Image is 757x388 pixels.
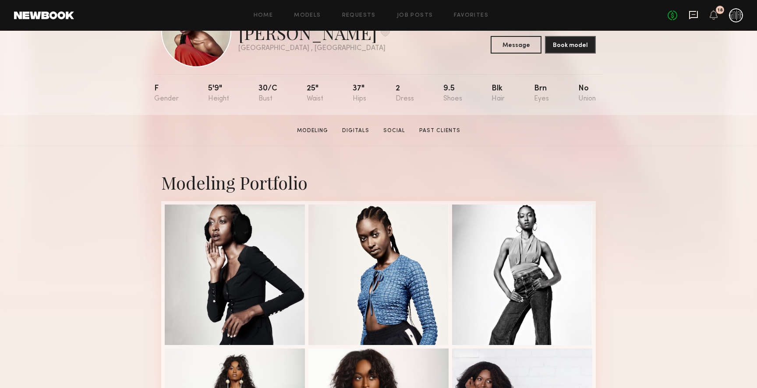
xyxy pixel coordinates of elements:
a: Digitals [339,127,373,135]
div: 30/c [258,85,277,103]
div: F [154,85,179,103]
a: Home [254,13,273,18]
a: Job Posts [397,13,433,18]
div: 2 [396,85,414,103]
a: Favorites [454,13,488,18]
div: Brn [534,85,549,103]
button: Book model [545,36,596,54]
div: Blk [492,85,505,103]
button: Message [491,36,541,54]
div: 18 [718,8,723,13]
a: Requests [342,13,376,18]
a: Social [380,127,409,135]
a: Models [294,13,321,18]
div: No [578,85,596,103]
div: Modeling Portfolio [161,171,596,194]
a: Modeling [294,127,332,135]
div: 9.5 [443,85,462,103]
div: [PERSON_NAME] [238,21,390,44]
div: 5'9" [208,85,229,103]
a: Past Clients [416,127,464,135]
div: [GEOGRAPHIC_DATA] , [GEOGRAPHIC_DATA] [238,45,390,52]
div: 25" [307,85,323,103]
div: 37" [353,85,366,103]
